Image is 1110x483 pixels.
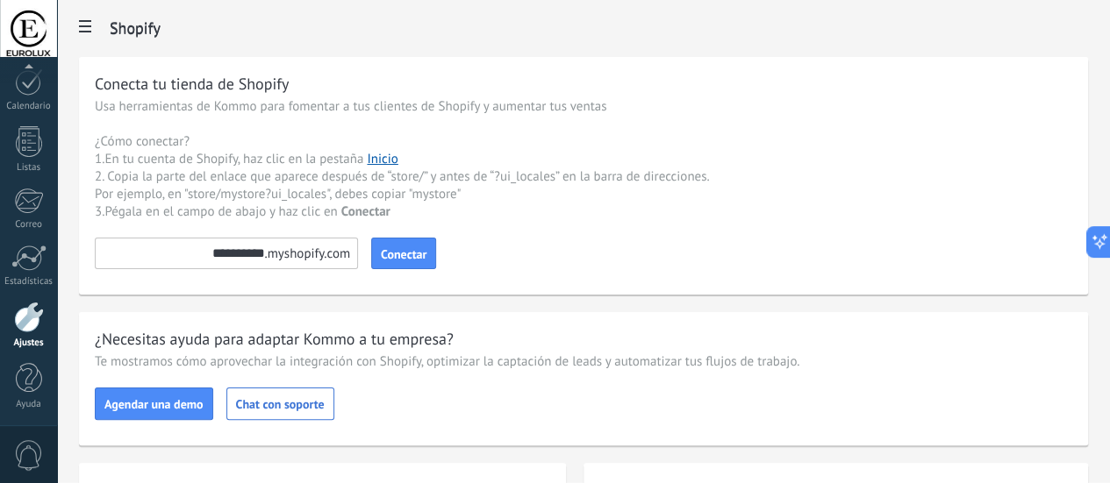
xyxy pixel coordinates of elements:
div: Listas [4,162,54,174]
span: Agendar una demo [104,398,204,410]
button: Chat con soporte [226,387,334,421]
div: Calendario [4,101,54,112]
button: Agendar una demo [95,387,213,421]
span: Te mostramos cómo aprovechar la integración con Shopify, optimizar la captación de leads y automa... [95,353,799,371]
span: Conectar [341,203,390,220]
h3: Conecta tu tienda de Shopify [95,73,1072,95]
h2: Shopify [110,11,161,46]
div: Usa herramientas de Kommo para fomentar a tus clientes de Shopify y aumentar tus ventas ¿Cómo con... [95,98,710,221]
div: Ajustes [4,337,54,349]
a: Inicio [367,151,397,167]
span: Conectar [381,248,426,260]
button: Conectar [371,238,436,269]
div: Correo [4,219,54,231]
h3: ¿Necesitas ayuda para adaptar Kommo a tu empresa? [95,328,1072,350]
span: Chat con soporte [236,398,325,410]
div: Ayuda [4,399,54,410]
div: Estadísticas [4,276,54,288]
